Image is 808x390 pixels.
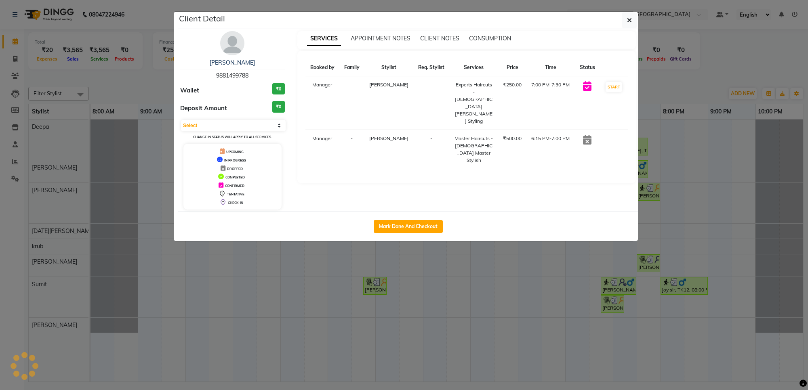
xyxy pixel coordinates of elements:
th: Services [450,59,498,76]
td: - [413,76,449,130]
th: Time [526,59,574,76]
div: ₹500.00 [503,135,522,142]
th: Req. Stylist [413,59,449,76]
span: [PERSON_NAME] [369,135,408,141]
img: avatar [220,31,244,55]
small: Change in status will apply to all services. [193,135,272,139]
span: CHECK-IN [228,201,243,205]
button: Mark Done And Checkout [374,220,443,233]
td: Manager [305,130,339,169]
td: 6:15 PM-7:00 PM [526,130,574,169]
div: ₹250.00 [503,81,522,88]
th: Status [575,59,600,76]
div: Master Haircuts - [DEMOGRAPHIC_DATA] Master Stylish [455,135,493,164]
span: [PERSON_NAME] [369,82,408,88]
td: - [339,130,364,169]
a: [PERSON_NAME] [210,59,255,66]
div: Experts Haircuts - [DEMOGRAPHIC_DATA] [PERSON_NAME] Styling [455,81,493,125]
th: Booked by [305,59,339,76]
span: 9881499788 [216,72,248,79]
button: START [606,82,622,92]
span: SERVICES [307,31,341,46]
span: CLIENT NOTES [420,35,459,42]
td: - [339,76,364,130]
span: COMPLETED [225,175,245,179]
span: DROPPED [227,167,243,171]
td: Manager [305,76,339,130]
span: Deposit Amount [180,104,227,113]
th: Price [498,59,526,76]
span: TENTATIVE [227,192,244,196]
td: - [413,130,449,169]
td: 7:00 PM-7:30 PM [526,76,574,130]
span: APPOINTMENT NOTES [351,35,410,42]
th: Stylist [364,59,413,76]
th: Family [339,59,364,76]
span: CONSUMPTION [469,35,511,42]
span: CONFIRMED [225,184,244,188]
span: IN PROGRESS [224,158,246,162]
h5: Client Detail [179,13,225,25]
h3: ₹0 [272,101,285,113]
span: Wallet [180,86,199,95]
h3: ₹0 [272,83,285,95]
span: UPCOMING [226,150,244,154]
